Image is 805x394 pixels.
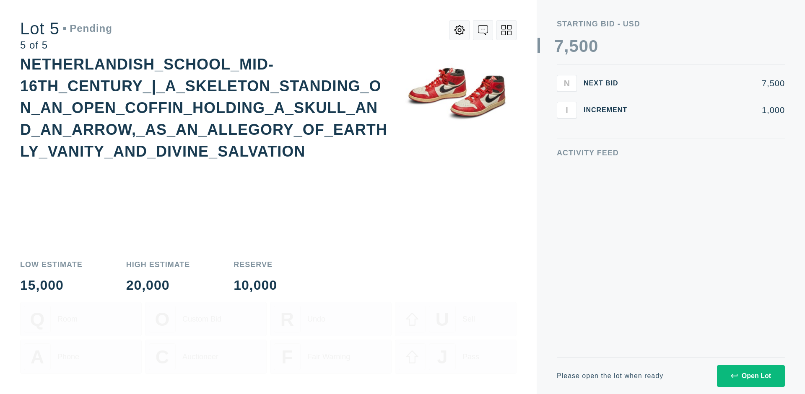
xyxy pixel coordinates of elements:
span: N [564,78,570,88]
div: 1,000 [641,106,785,114]
div: Pending [63,23,112,33]
div: 15,000 [20,278,83,292]
div: Please open the lot when ready [557,373,663,379]
div: NETHERLANDISH_SCHOOL_MID-16TH_CENTURY_|_A_SKELETON_STANDING_ON_AN_OPEN_COFFIN_HOLDING_A_SKULL_AND... [20,56,387,160]
button: Open Lot [717,365,785,387]
button: I [557,102,577,118]
div: 0 [589,38,598,54]
div: Lot 5 [20,20,112,37]
div: Reserve [234,261,277,268]
div: 0 [579,38,589,54]
div: Increment [584,107,634,113]
div: Activity Feed [557,149,785,157]
div: Open Lot [731,372,771,380]
div: 7,500 [641,79,785,88]
div: 7 [554,38,564,54]
div: 5 of 5 [20,40,112,50]
div: High Estimate [126,261,190,268]
div: , [564,38,569,205]
div: 5 [569,38,579,54]
button: N [557,75,577,92]
div: Next Bid [584,80,634,87]
div: Low Estimate [20,261,83,268]
div: 10,000 [234,278,277,292]
span: I [566,105,568,115]
div: 20,000 [126,278,190,292]
div: Starting Bid - USD [557,20,785,28]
